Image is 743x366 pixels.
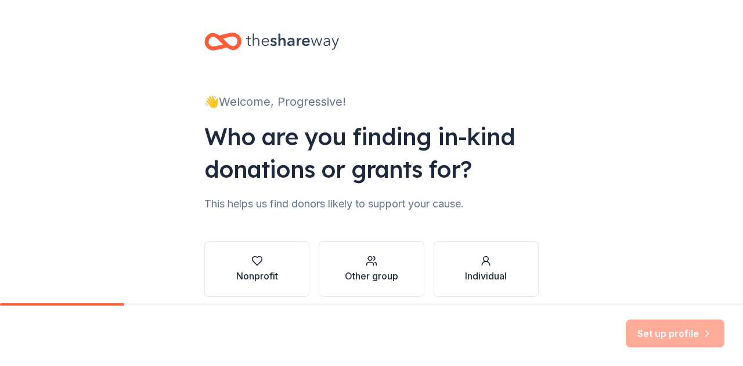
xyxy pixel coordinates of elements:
[204,195,539,213] div: This helps us find donors likely to support your cause.
[465,269,507,283] div: Individual
[319,241,424,297] button: Other group
[434,241,539,297] button: Individual
[204,241,309,297] button: Nonprofit
[345,269,398,283] div: Other group
[204,92,539,111] div: 👋 Welcome, Progressive!
[204,120,539,185] div: Who are you finding in-kind donations or grants for?
[236,269,278,283] div: Nonprofit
